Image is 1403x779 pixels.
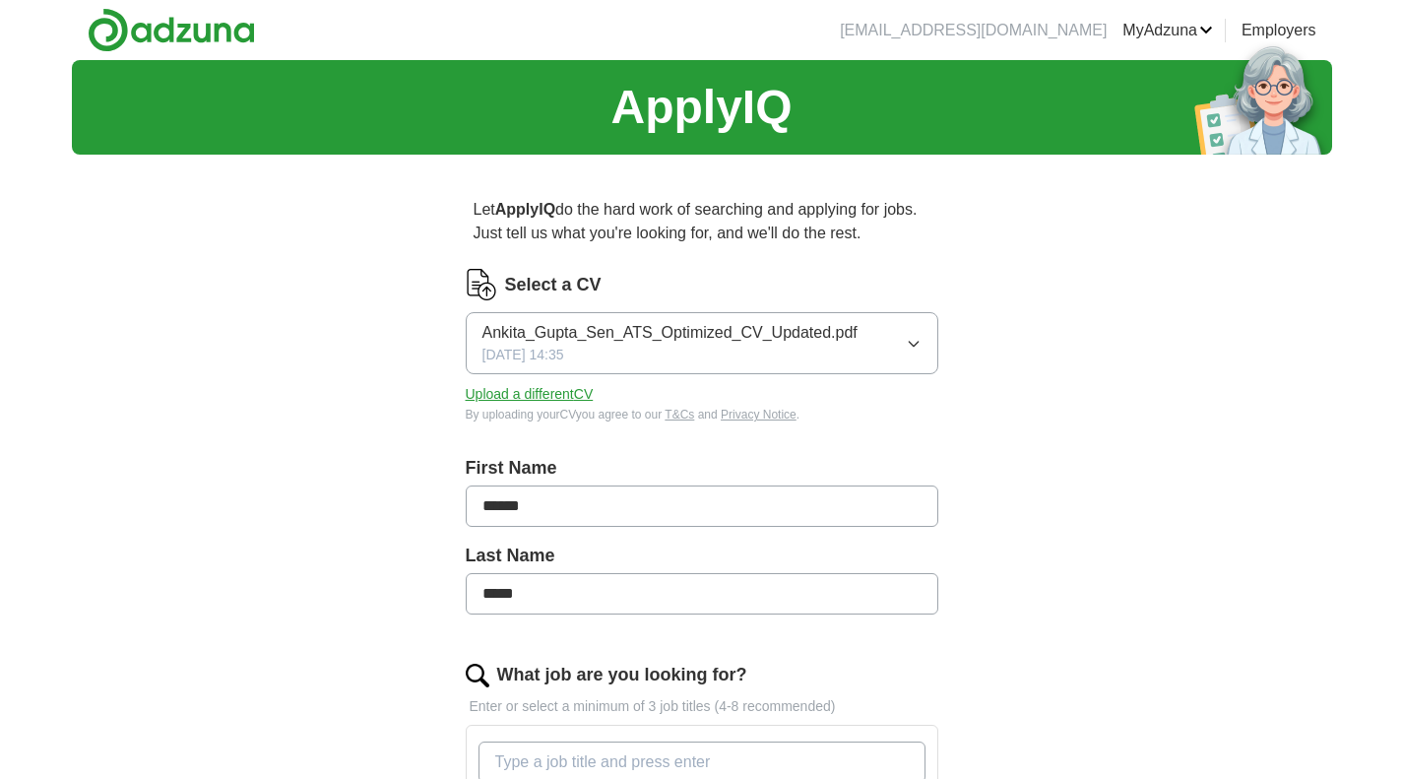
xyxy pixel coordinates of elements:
[466,190,938,253] p: Let do the hard work of searching and applying for jobs. Just tell us what you're looking for, an...
[505,272,602,298] label: Select a CV
[1242,19,1316,42] a: Employers
[482,345,564,365] span: [DATE] 14:35
[466,543,938,569] label: Last Name
[466,384,594,405] button: Upload a differentCV
[1122,19,1213,42] a: MyAdzuna
[721,408,797,422] a: Privacy Notice
[610,72,792,143] h1: ApplyIQ
[482,321,858,345] span: Ankita_Gupta_Sen_ATS_Optimized_CV_Updated.pdf
[466,696,938,717] p: Enter or select a minimum of 3 job titles (4-8 recommended)
[497,662,747,688] label: What job are you looking for?
[840,19,1107,42] li: [EMAIL_ADDRESS][DOMAIN_NAME]
[466,664,489,687] img: search.png
[466,312,938,374] button: Ankita_Gupta_Sen_ATS_Optimized_CV_Updated.pdf[DATE] 14:35
[495,201,555,218] strong: ApplyIQ
[466,406,938,423] div: By uploading your CV you agree to our and .
[665,408,694,422] a: T&Cs
[466,455,938,482] label: First Name
[88,8,255,52] img: Adzuna logo
[466,269,497,300] img: CV Icon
